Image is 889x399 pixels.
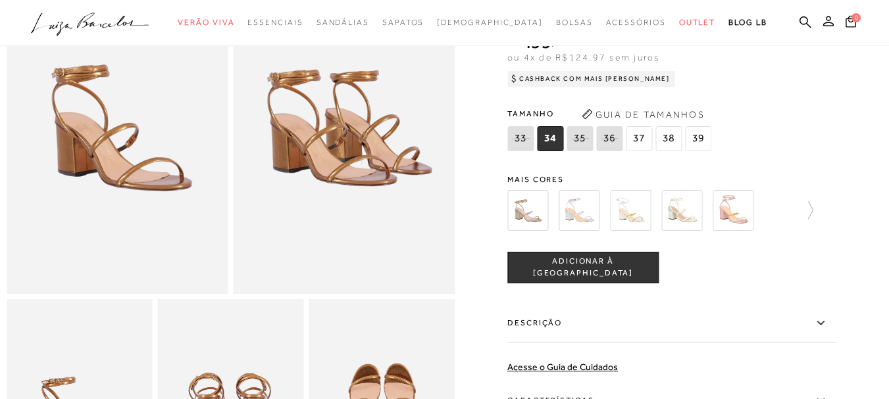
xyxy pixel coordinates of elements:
span: ou 4x de R$124,97 sem juros [507,52,659,62]
img: SANDÁLIA SALTO MÉDIO ROSÉ [713,190,753,231]
img: SANDÁLIA DE SALTO MÉDIO EM METALIZADO PRATA MULTICOR [610,190,651,231]
span: 33 [507,126,534,151]
button: ADICIONAR À [GEOGRAPHIC_DATA] [507,252,659,283]
span: Verão Viva [178,18,234,27]
label: Descrição [507,304,836,342]
div: Cashback com Mais [PERSON_NAME] [507,71,675,87]
span: Mais cores [507,176,836,183]
a: Acesse o Guia de Cuidados [507,362,618,372]
span: 34 [537,126,563,151]
button: 0 [842,14,860,32]
img: SANDÁLIA DE SALTO MÉDIO EM VERNIZ OFF WHITE [661,190,702,231]
span: Sapatos [382,18,424,27]
a: categoryNavScreenReaderText [606,11,666,35]
i: , [551,35,567,47]
span: Acessórios [606,18,666,27]
span: 36 [596,126,622,151]
a: categoryNavScreenReaderText [556,11,593,35]
a: categoryNavScreenReaderText [247,11,303,35]
span: 0 [851,13,861,22]
span: [DEMOGRAPHIC_DATA] [437,18,543,27]
span: 39 [685,126,711,151]
span: Bolsas [556,18,593,27]
img: SANDÁLIA DE SALTO BLOCO MÉDIO EM METALIZADO DOURADO DE TIRAS FINAS [507,190,548,231]
button: Guia de Tamanhos [577,104,709,125]
span: 38 [655,126,682,151]
span: BLOG LB [728,18,767,27]
span: 35 [567,126,593,151]
a: categoryNavScreenReaderText [178,11,234,35]
span: Sandálias [317,18,369,27]
img: SANDÁLIA DE SALTO BLOCO MÉDIO EM METALIZADO PRATA DE TIRAS FINAS [559,190,599,231]
a: categoryNavScreenReaderText [679,11,716,35]
a: BLOG LB [728,11,767,35]
span: 37 [626,126,652,151]
span: Essenciais [247,18,303,27]
a: categoryNavScreenReaderText [317,11,369,35]
span: Outlet [679,18,716,27]
span: ADICIONAR À [GEOGRAPHIC_DATA] [508,256,658,279]
a: noSubCategoriesText [437,11,543,35]
a: categoryNavScreenReaderText [382,11,424,35]
span: Tamanho [507,104,715,124]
